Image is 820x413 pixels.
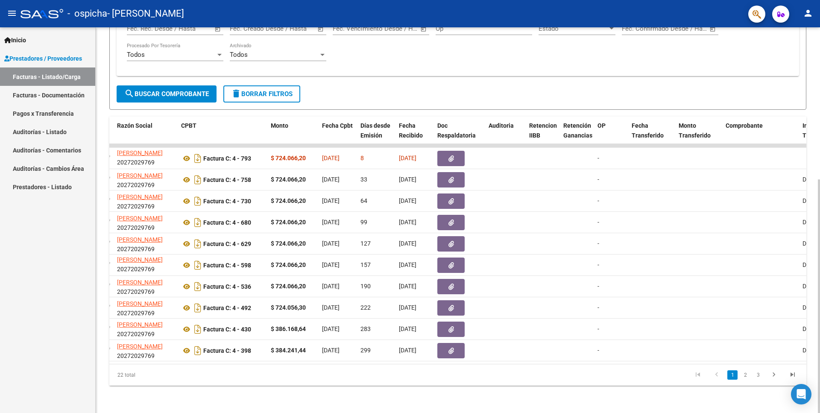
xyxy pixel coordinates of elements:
[203,347,251,354] strong: Factura C: 4 - 398
[539,25,608,32] span: Estado
[399,176,416,183] span: [DATE]
[203,326,251,333] strong: Factura C: 4 - 430
[192,237,203,251] i: Descargar documento
[117,172,163,179] span: [PERSON_NAME]
[117,149,163,156] span: [PERSON_NAME]
[271,155,306,161] strong: $ 724.066,20
[4,35,26,45] span: Inicio
[192,194,203,208] i: Descargar documento
[117,122,152,129] span: Razón Social
[181,122,196,129] span: CPBT
[127,25,161,32] input: Fecha inicio
[117,299,174,317] div: 20272029769
[271,240,306,247] strong: $ 724.066,20
[791,384,811,404] div: Open Intercom Messenger
[203,305,251,311] strong: Factura C: 4 - 492
[192,280,203,293] i: Descargar documento
[597,325,599,332] span: -
[322,325,340,332] span: [DATE]
[399,122,423,139] span: Fecha Recibido
[322,347,340,354] span: [DATE]
[395,117,434,154] datatable-header-cell: Fecha Recibido
[357,117,395,154] datatable-header-cell: Días desde Emisión
[272,25,313,32] input: Fecha fin
[223,85,300,103] button: Borrar Filtros
[722,117,799,154] datatable-header-cell: Comprobante
[322,197,340,204] span: [DATE]
[319,117,357,154] datatable-header-cell: Fecha Cpbt
[726,368,739,382] li: page 1
[117,149,174,167] div: 20272029769
[360,219,367,226] span: 99
[360,155,364,161] span: 8
[360,197,367,204] span: 64
[192,216,203,229] i: Descargar documento
[597,261,599,268] span: -
[117,171,174,189] div: 20272029769
[117,256,174,274] div: 20272029769
[785,370,801,380] a: go to last page
[192,301,203,315] i: Descargar documento
[802,197,810,204] span: DS
[597,283,599,290] span: -
[708,24,718,34] button: Open calendar
[802,325,810,332] span: DS
[316,24,326,34] button: Open calendar
[192,173,203,187] i: Descargar documento
[7,8,17,18] mat-icon: menu
[802,261,810,268] span: DS
[4,54,82,63] span: Prestadores / Proveedores
[766,370,782,380] a: go to next page
[271,347,306,354] strong: $ 384.241,44
[399,304,416,311] span: [DATE]
[117,300,163,307] span: [PERSON_NAME]
[560,117,594,154] datatable-header-cell: Retención Ganancias
[117,236,163,243] span: [PERSON_NAME]
[203,155,251,162] strong: Factura C: 4 - 793
[213,24,223,34] button: Open calendar
[360,122,390,139] span: Días desde Emisión
[109,364,247,386] div: 22 total
[664,25,706,32] input: Fecha fin
[67,4,107,23] span: - ospicha
[597,240,599,247] span: -
[399,347,416,354] span: [DATE]
[597,155,599,161] span: -
[322,261,340,268] span: [DATE]
[360,304,371,311] span: 222
[726,122,763,129] span: Comprobante
[803,8,813,18] mat-icon: person
[399,283,416,290] span: [DATE]
[360,347,371,354] span: 299
[322,176,340,183] span: [DATE]
[802,304,810,311] span: DS
[597,219,599,226] span: -
[399,240,416,247] span: [DATE]
[107,4,184,23] span: - [PERSON_NAME]
[271,122,288,129] span: Monto
[399,197,416,204] span: [DATE]
[203,176,251,183] strong: Factura C: 4 - 758
[360,176,367,183] span: 33
[114,117,178,154] datatable-header-cell: Razón Social
[679,122,711,139] span: Monto Transferido
[203,283,251,290] strong: Factura C: 4 - 536
[117,256,163,263] span: [PERSON_NAME]
[271,176,306,183] strong: $ 724.066,20
[727,370,738,380] a: 1
[802,347,810,354] span: DS
[690,370,706,380] a: go to first page
[271,261,306,268] strong: $ 724.066,20
[563,122,592,139] span: Retención Ganancias
[271,197,306,204] strong: $ 724.066,20
[322,240,340,247] span: [DATE]
[597,304,599,311] span: -
[360,283,371,290] span: 190
[322,283,340,290] span: [DATE]
[437,122,476,139] span: Doc Respaldatoria
[434,117,485,154] datatable-header-cell: Doc Respaldatoria
[203,198,251,205] strong: Factura C: 4 - 730
[178,117,267,154] datatable-header-cell: CPBT
[675,117,722,154] datatable-header-cell: Monto Transferido
[203,219,251,226] strong: Factura C: 4 - 680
